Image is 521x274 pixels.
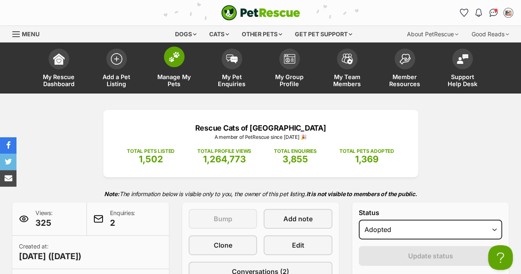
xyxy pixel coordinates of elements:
div: Dogs [169,26,202,42]
a: My Group Profile [261,44,318,94]
strong: Note: [104,190,119,197]
a: My Rescue Dashboard [30,44,88,94]
button: My account [502,6,515,19]
div: Good Reads [466,26,515,42]
span: 1,369 [355,154,378,164]
label: Status [359,209,502,216]
a: Member Resources [376,44,434,94]
span: My Group Profile [271,73,308,87]
span: Edit [292,240,304,250]
p: A member of PetRescue since [DATE] 🎉 [116,133,406,141]
span: Support Help Desk [444,73,481,87]
a: PetRescue [221,5,300,21]
img: help-desk-icon-fdf02630f3aa405de69fd3d07c3f3aa587a6932b1a1747fa1d2bba05be0121f9.svg [457,54,468,64]
img: notifications-46538b983faf8c2785f20acdc204bb7945ddae34d4c08c2a6579f10ce5e182be.svg [475,9,482,17]
a: Edit [264,235,332,255]
span: My Team Members [329,73,366,87]
span: Clone [214,240,232,250]
a: Manage My Pets [145,44,203,94]
span: 2 [110,217,135,229]
a: Add note [264,209,332,229]
p: TOTAL ENQUIRIES [274,148,316,155]
button: Notifications [472,6,485,19]
a: Favourites [457,6,470,19]
span: Manage My Pets [156,73,193,87]
img: manage-my-pets-icon-02211641906a0b7f246fdf0571729dbe1e7629f14944591b6c1af311fb30b64b.svg [168,52,180,62]
p: TOTAL PROFILE VIEWS [197,148,251,155]
img: member-resources-icon-8e73f808a243e03378d46382f2149f9095a855e16c252ad45f914b54edf8863c.svg [399,54,411,65]
span: 1,502 [139,154,163,164]
a: My Team Members [318,44,376,94]
span: My Pet Enquiries [213,73,250,87]
a: Menu [12,26,45,41]
a: My Pet Enquiries [203,44,261,94]
img: dashboard-icon-eb2f2d2d3e046f16d808141f083e7271f6b2e854fb5c12c21221c1fb7104beca.svg [53,53,65,65]
img: team-members-icon-5396bd8760b3fe7c0b43da4ab00e1e3bb1a5d9ba89233759b79545d2d3fc5d0d.svg [341,54,353,64]
button: Bump [189,209,257,229]
iframe: Help Scout Beacon - Open [488,245,513,270]
span: Member Resources [386,73,423,87]
div: Other pets [236,26,288,42]
img: add-pet-listing-icon-0afa8454b4691262ce3f59096e99ab1cd57d4a30225e0717b998d2c9b9846f56.svg [111,53,122,65]
span: Add note [283,214,313,224]
p: Created at: [19,242,82,262]
span: Add a Pet Listing [98,73,135,87]
img: group-profile-icon-3fa3cf56718a62981997c0bc7e787c4b2cf8bcc04b72c1350f741eb67cf2f40e.svg [284,54,295,64]
span: Bump [214,214,232,224]
span: 1,264,773 [203,154,246,164]
p: Enquiries: [110,209,135,229]
a: Clone [189,235,257,255]
a: Add a Pet Listing [88,44,145,94]
span: 3,855 [283,154,308,164]
span: Update status [408,251,453,261]
div: Cats [203,26,235,42]
img: pet-enquiries-icon-7e3ad2cf08bfb03b45e93fb7055b45f3efa6380592205ae92323e6603595dc1f.svg [226,54,238,63]
span: [DATE] ([DATE]) [19,251,82,262]
span: Menu [22,30,40,37]
span: 325 [35,217,53,229]
ul: Account quick links [457,6,515,19]
strong: It is not visible to members of the public. [306,190,417,197]
button: Update status [359,246,502,266]
span: My Rescue Dashboard [40,73,77,87]
img: logo-cat-932fe2b9b8326f06289b0f2fb663e598f794de774fb13d1741a6617ecf9a85b4.svg [221,5,300,21]
img: Rescue Cats of Melbourne profile pic [504,9,512,17]
a: Conversations [487,6,500,19]
p: Views: [35,209,53,229]
p: TOTAL PETS LISTED [127,148,175,155]
img: consumer-privacy-logo.png [1,1,7,7]
p: The information below is visible only to you, the owner of this pet listing. [12,185,509,202]
img: chat-41dd97257d64d25036548639549fe6c8038ab92f7586957e7f3b1b290dea8141.svg [489,9,498,17]
p: TOTAL PETS ADOPTED [339,148,394,155]
div: About PetRescue [401,26,464,42]
div: Get pet support [289,26,358,42]
a: Support Help Desk [434,44,491,94]
p: Rescue Cats of [GEOGRAPHIC_DATA] [116,122,406,133]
